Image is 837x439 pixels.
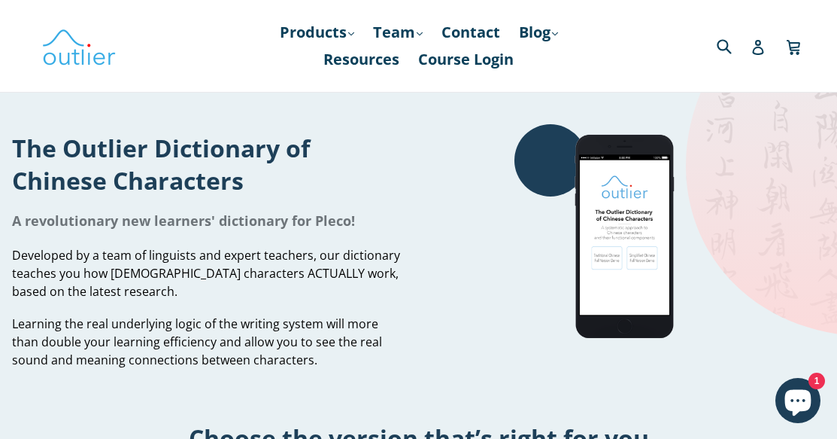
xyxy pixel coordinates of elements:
h1: The Outlier Dictionary of Chinese Characters [12,132,408,197]
inbox-online-store-chat: Shopify online store chat [771,378,825,427]
img: Outlier Linguistics [41,24,117,68]
a: Team [365,19,430,46]
input: Search [713,30,754,61]
a: Products [272,19,362,46]
a: Contact [434,19,508,46]
span: Developed by a team of linguists and expert teachers, our dictionary teaches you how [DEMOGRAPHIC... [12,247,400,300]
a: Resources [316,46,407,73]
a: Course Login [411,46,521,73]
h1: A revolutionary new learners' dictionary for Pleco! [12,212,408,230]
span: Learning the real underlying logic of the writing system will more than double your learning effi... [12,316,382,368]
a: Blog [511,19,566,46]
